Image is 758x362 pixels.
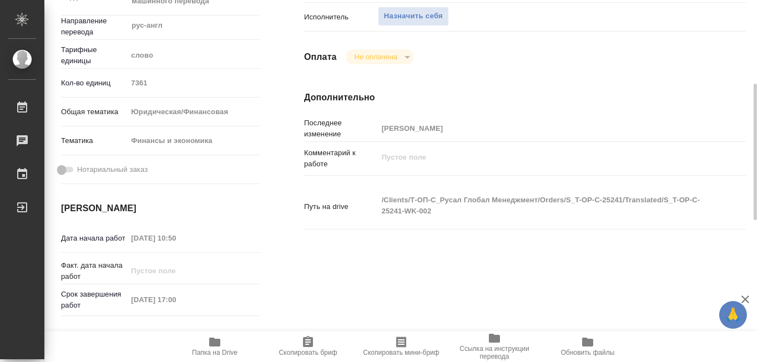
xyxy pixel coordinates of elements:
[304,91,746,104] h4: Дополнительно
[378,7,449,26] button: Назначить себя
[378,191,709,221] textarea: /Clients/Т-ОП-С_Русал Глобал Менеджмент/Orders/S_T-OP-C-25241/Translated/S_T-OP-C-25241-WK-002
[127,230,224,246] input: Пустое поле
[719,301,747,329] button: 🙏
[127,263,224,279] input: Пустое поле
[61,233,127,244] p: Дата начала работ
[541,331,634,362] button: Обновить файлы
[192,349,237,356] span: Папка на Drive
[378,120,709,136] input: Пустое поле
[304,50,337,64] h4: Оплата
[61,16,127,38] p: Направление перевода
[351,52,401,62] button: Не оплачена
[304,201,378,212] p: Путь на drive
[61,260,127,282] p: Факт. дата начала работ
[724,303,742,327] span: 🙏
[346,49,414,64] div: Не оплачена
[448,331,541,362] button: Ссылка на инструкции перевода
[127,131,260,150] div: Финансы и экономика
[355,331,448,362] button: Скопировать мини-бриф
[454,345,534,360] span: Ссылка на инструкции перевода
[61,44,127,67] p: Тарифные единицы
[127,292,224,308] input: Пустое поле
[61,106,127,118] p: Общая тематика
[304,12,378,23] p: Исполнитель
[61,202,260,215] h4: [PERSON_NAME]
[304,118,378,140] p: Последнее изменение
[168,331,261,362] button: Папка на Drive
[127,46,260,65] div: слово
[77,164,148,175] span: Нотариальный заказ
[561,349,615,356] span: Обновить файлы
[61,289,127,311] p: Срок завершения работ
[363,349,439,356] span: Скопировать мини-бриф
[304,147,378,170] p: Комментарий к работе
[61,135,127,146] p: Тематика
[261,331,355,362] button: Скопировать бриф
[127,103,260,121] div: Юридическая/Финансовая
[279,349,337,356] span: Скопировать бриф
[127,75,260,91] input: Пустое поле
[61,78,127,89] p: Кол-во единиц
[384,10,443,23] span: Назначить себя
